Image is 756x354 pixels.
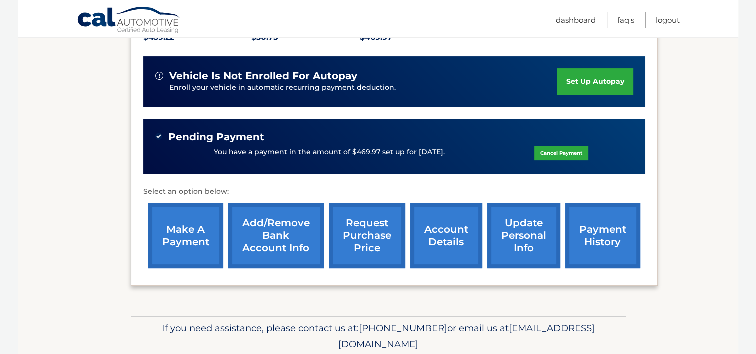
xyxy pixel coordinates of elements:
[617,12,634,28] a: FAQ's
[77,6,182,35] a: Cal Automotive
[169,82,557,93] p: Enroll your vehicle in automatic recurring payment deduction.
[228,203,324,268] a: Add/Remove bank account info
[656,12,680,28] a: Logout
[155,133,162,140] img: check-green.svg
[410,203,482,268] a: account details
[338,322,595,350] span: [EMAIL_ADDRESS][DOMAIN_NAME]
[137,320,619,352] p: If you need assistance, please contact us at: or email us at
[556,12,596,28] a: Dashboard
[148,203,223,268] a: make a payment
[169,70,357,82] span: vehicle is not enrolled for autopay
[168,131,264,143] span: Pending Payment
[487,203,560,268] a: update personal info
[565,203,640,268] a: payment history
[329,203,405,268] a: request purchase price
[359,322,447,334] span: [PHONE_NUMBER]
[557,68,633,95] a: set up autopay
[534,146,588,160] a: Cancel Payment
[155,72,163,80] img: alert-white.svg
[214,147,445,158] p: You have a payment in the amount of $469.97 set up for [DATE].
[143,186,645,198] p: Select an option below:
